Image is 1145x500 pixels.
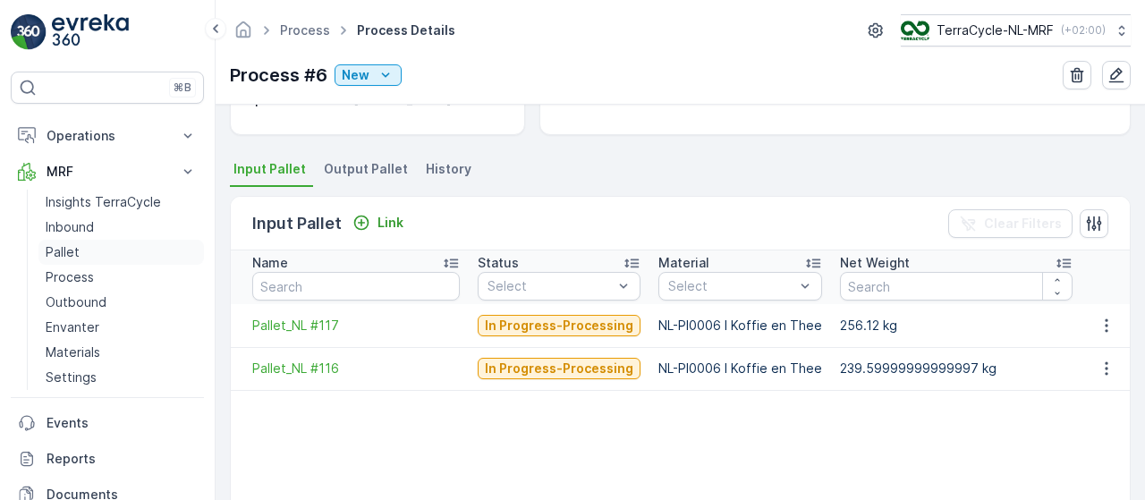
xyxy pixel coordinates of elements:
[485,360,633,377] p: In Progress-Processing
[478,315,640,336] button: In Progress-Processing
[831,347,1081,390] td: 239.59999999999997 kg
[38,265,204,290] a: Process
[984,215,1062,233] p: Clear Filters
[11,441,204,477] a: Reports
[937,21,1054,39] p: TerraCycle-NL-MRF
[46,218,94,236] p: Inbound
[47,163,168,181] p: MRF
[38,240,204,265] a: Pallet
[38,365,204,390] a: Settings
[668,277,794,295] p: Select
[46,243,80,261] p: Pallet
[901,21,929,40] img: TC_v739CUj.png
[252,211,342,236] p: Input Pallet
[252,360,460,377] a: Pallet_NL #116
[38,340,204,365] a: Materials
[485,317,633,335] p: In Progress-Processing
[353,21,459,39] span: Process Details
[38,190,204,215] a: Insights TerraCycle
[47,450,197,468] p: Reports
[478,358,640,379] button: In Progress-Processing
[11,405,204,441] a: Events
[426,160,471,178] span: History
[233,27,253,42] a: Homepage
[38,215,204,240] a: Inbound
[478,254,519,272] p: Status
[377,214,403,232] p: Link
[658,254,709,272] p: Material
[230,62,327,89] p: Process #6
[252,272,460,301] input: Search
[335,64,402,86] button: New
[252,317,460,335] a: Pallet_NL #117
[649,304,831,347] td: NL-PI0006 I Koffie en Thee
[46,193,161,211] p: Insights TerraCycle
[11,14,47,50] img: logo
[38,290,204,315] a: Outbound
[840,254,910,272] p: Net Weight
[488,277,613,295] p: Select
[280,22,330,38] a: Process
[46,293,106,311] p: Outbound
[46,343,100,361] p: Materials
[1061,23,1106,38] p: ( +02:00 )
[47,127,168,145] p: Operations
[948,209,1073,238] button: Clear Filters
[840,272,1073,301] input: Search
[46,318,99,336] p: Envanter
[233,160,306,178] span: Input Pallet
[46,268,94,286] p: Process
[38,315,204,340] a: Envanter
[46,369,97,386] p: Settings
[324,160,408,178] span: Output Pallet
[174,81,191,95] p: ⌘B
[11,118,204,154] button: Operations
[345,212,411,233] button: Link
[649,347,831,390] td: NL-PI0006 I Koffie en Thee
[52,14,129,50] img: logo_light-DOdMpM7g.png
[47,414,197,432] p: Events
[252,254,288,272] p: Name
[342,66,369,84] p: New
[11,154,204,190] button: MRF
[831,304,1081,347] td: 256.12 kg
[901,14,1131,47] button: TerraCycle-NL-MRF(+02:00)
